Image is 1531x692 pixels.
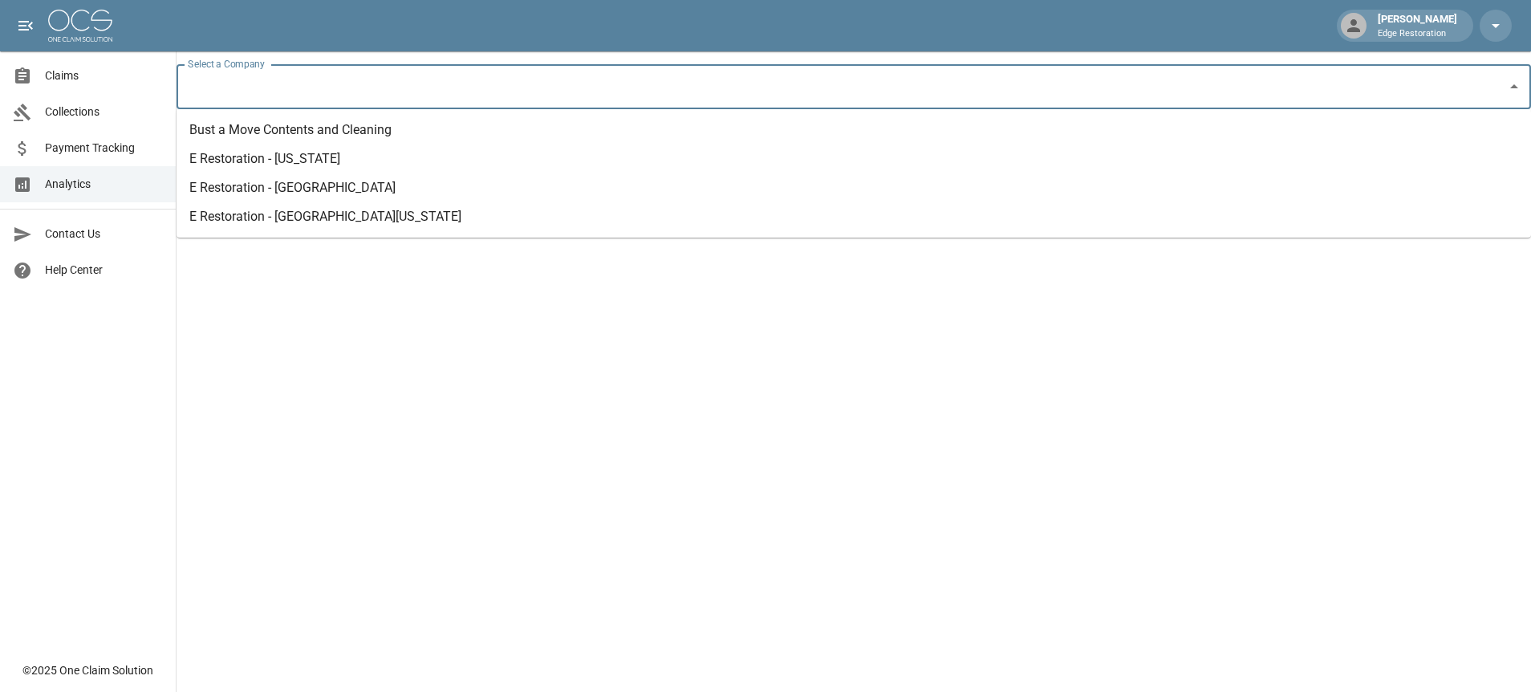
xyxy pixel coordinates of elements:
span: Analytics [45,176,163,193]
li: E Restoration - [GEOGRAPHIC_DATA] [177,173,1531,202]
span: Collections [45,104,163,120]
span: Claims [45,67,163,84]
img: ocs-logo-white-transparent.png [48,10,112,42]
p: Edge Restoration [1378,27,1457,41]
span: Help Center [45,262,163,279]
button: open drawer [10,10,42,42]
div: [PERSON_NAME] [1371,11,1464,40]
label: Select a Company [188,57,265,71]
button: Close [1503,75,1525,98]
span: Payment Tracking [45,140,163,157]
span: Contact Us [45,226,163,242]
li: E Restoration - [US_STATE] [177,145,1531,173]
li: Bust a Move Contents and Cleaning [177,116,1531,145]
li: E Restoration - [GEOGRAPHIC_DATA][US_STATE] [177,202,1531,231]
div: © 2025 One Claim Solution [22,662,153,678]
